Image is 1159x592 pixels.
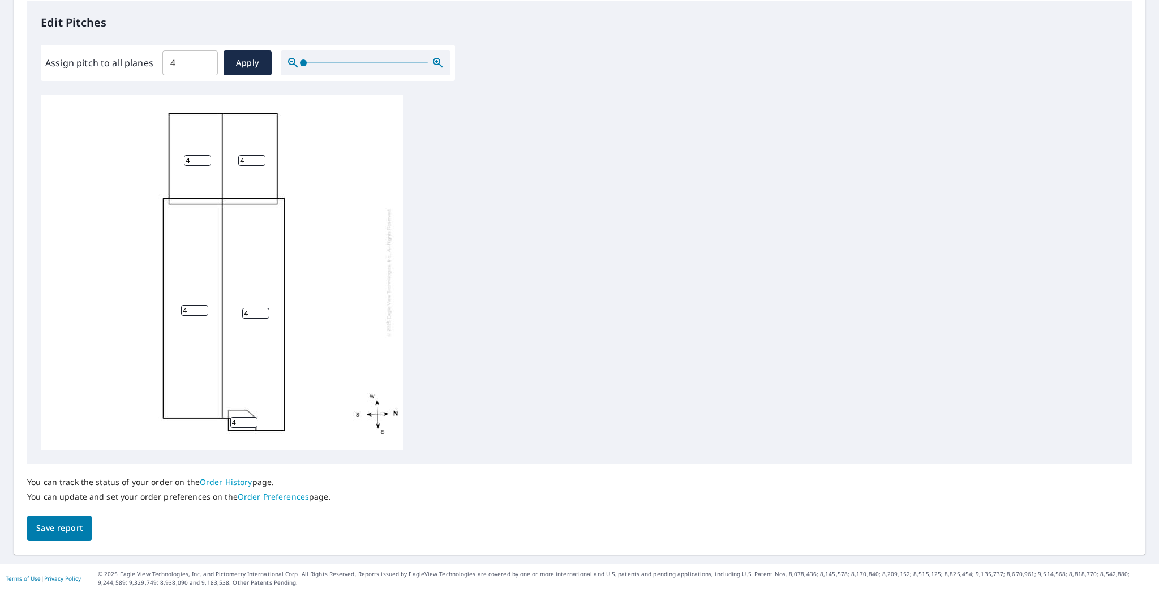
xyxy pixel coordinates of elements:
span: Apply [233,56,263,70]
span: Save report [36,521,83,535]
a: Terms of Use [6,574,41,582]
a: Order History [200,477,252,487]
a: Order Preferences [238,491,309,502]
p: You can update and set your order preferences on the page. [27,492,331,502]
input: 00.0 [162,47,218,79]
button: Apply [224,50,272,75]
p: © 2025 Eagle View Technologies, Inc. and Pictometry International Corp. All Rights Reserved. Repo... [98,570,1153,587]
p: Edit Pitches [41,14,1118,31]
button: Save report [27,516,92,541]
p: You can track the status of your order on the page. [27,477,331,487]
p: | [6,575,81,582]
a: Privacy Policy [44,574,81,582]
label: Assign pitch to all planes [45,56,153,70]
